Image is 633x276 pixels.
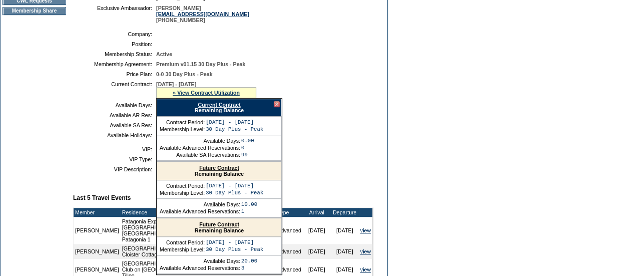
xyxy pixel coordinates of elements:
td: 20.00 [241,258,257,264]
span: 0-0 30 Day Plus - Peak [156,71,213,77]
td: [PERSON_NAME] [74,244,121,259]
td: [DATE] [331,217,359,244]
td: Membership Share [3,7,66,15]
td: Membership Level: [160,246,205,252]
div: Remaining Balance [157,99,282,116]
td: [GEOGRAPHIC_DATA], [US_STATE] - The Cloister Cloister Cottage 901 [121,244,276,259]
td: Advanced [276,217,302,244]
td: 10.00 [241,201,257,207]
a: view [360,227,371,233]
td: VIP Type: [77,156,152,162]
td: Membership Status: [77,51,152,57]
td: Membership Agreement: [77,61,152,67]
div: Remaining Balance [157,162,281,180]
td: [DATE] - [DATE] [206,119,263,125]
td: 3 [241,265,257,271]
a: view [360,266,371,272]
div: Remaining Balance [157,218,281,237]
span: Active [156,51,172,57]
a: [EMAIL_ADDRESS][DOMAIN_NAME] [156,11,249,17]
td: Residence [121,208,276,217]
td: Membership Level: [160,190,205,196]
td: 30 Day Plus - Peak [206,126,263,132]
td: Departure [331,208,359,217]
a: Future Contract [199,221,239,227]
td: Advanced [276,244,302,259]
td: Type [276,208,302,217]
td: Available Days: [160,258,240,264]
td: Available Days: [160,138,240,144]
td: [DATE] [303,217,331,244]
a: Current Contract [198,102,240,108]
td: VIP: [77,146,152,152]
td: [PERSON_NAME] [74,217,121,244]
td: Contract Period: [160,183,205,189]
td: Available Holidays: [77,132,152,138]
td: Available Advanced Reservations: [160,145,240,151]
td: Arrival [303,208,331,217]
td: [DATE] [303,244,331,259]
td: [DATE] - [DATE] [206,183,263,189]
td: 0 [241,145,254,151]
td: 0.00 [241,138,254,144]
td: VIP Description: [77,166,152,172]
td: Available Advanced Reservations: [160,208,240,214]
span: [PERSON_NAME] [PHONE_NUMBER] [156,5,249,23]
a: Future Contract [199,165,239,171]
td: Contract Period: [160,239,205,245]
span: Premium v01.15 30 Day Plus - Peak [156,61,245,67]
td: 30 Day Plus - Peak [206,190,263,196]
a: view [360,248,371,254]
td: Patagonia Expedition: [GEOGRAPHIC_DATA] and [GEOGRAPHIC_DATA] - [GEOGRAPHIC_DATA] Expedition: [GE... [121,217,276,244]
b: Last 5 Travel Events [73,194,131,201]
td: Position: [77,41,152,47]
td: 30 Day Plus - Peak [206,246,263,252]
td: Contract Period: [160,119,205,125]
td: Available SA Res: [77,122,152,128]
a: » View Contract Utilization [173,90,240,96]
td: Price Plan: [77,71,152,77]
td: Exclusive Ambassador: [77,5,152,23]
td: Available Days: [77,102,152,108]
td: Available Days: [160,201,240,207]
td: Current Contract: [77,81,152,98]
span: [DATE] - [DATE] [156,81,196,87]
td: Company: [77,31,152,37]
td: Member [74,208,121,217]
td: 99 [241,152,254,158]
td: Available AR Res: [77,112,152,118]
td: [DATE] - [DATE] [206,239,263,245]
td: Available Advanced Reservations: [160,265,240,271]
td: Available SA Reservations: [160,152,240,158]
td: Membership Level: [160,126,205,132]
td: [DATE] [331,244,359,259]
td: 1 [241,208,257,214]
